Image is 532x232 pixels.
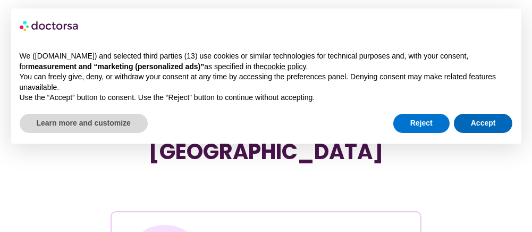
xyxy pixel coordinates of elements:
p: Use the “Accept” button to consent. Use the “Reject” button to continue without accepting. [20,93,513,103]
button: Reject [393,114,450,133]
p: You can freely give, deny, or withdraw your consent at any time by accessing the preferences pane... [20,72,513,93]
h1: See a doctor online in minutes in [GEOGRAPHIC_DATA] [116,88,416,164]
a: cookie policy [264,62,306,71]
button: Learn more and customize [20,114,148,133]
iframe: Customer reviews powered by Trustpilot [116,188,416,201]
strong: measurement and “marketing (personalized ads)” [28,62,204,71]
iframe: Customer reviews powered by Trustpilot [116,175,416,188]
button: Accept [454,114,513,133]
img: logo [20,17,79,34]
p: We ([DOMAIN_NAME]) and selected third parties (13) use cookies or similar technologies for techni... [20,51,513,72]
